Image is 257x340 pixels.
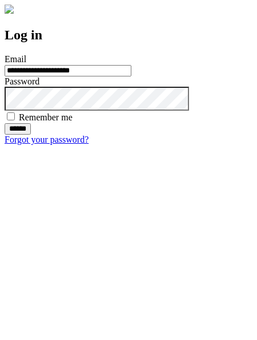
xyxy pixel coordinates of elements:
[5,5,14,14] img: logo-4e3dc11c47720685a147b03b5a06dd966a58ff35d612b21f08c02c0306f2b779.png
[5,76,39,86] label: Password
[5,27,252,43] h2: Log in
[19,112,73,122] label: Remember me
[5,54,26,64] label: Email
[5,135,89,144] a: Forgot your password?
